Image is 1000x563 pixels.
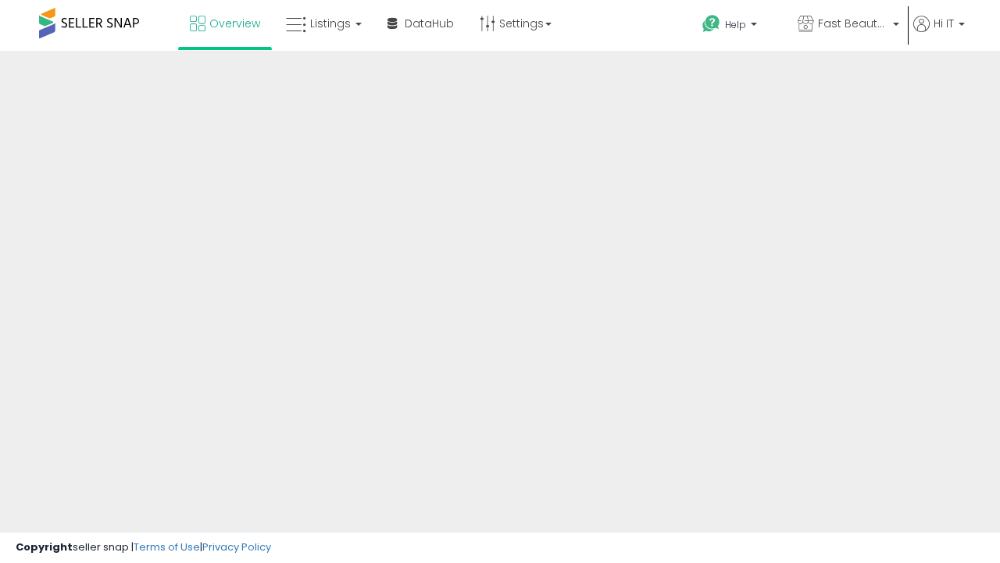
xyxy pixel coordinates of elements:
[16,540,271,555] div: seller snap | |
[702,14,721,34] i: Get Help
[913,16,965,51] a: Hi IT
[310,16,351,31] span: Listings
[134,540,200,554] a: Terms of Use
[934,16,954,31] span: Hi IT
[690,2,784,51] a: Help
[725,18,746,31] span: Help
[818,16,888,31] span: Fast Beauty ([GEOGRAPHIC_DATA])
[405,16,454,31] span: DataHub
[209,16,260,31] span: Overview
[16,540,73,554] strong: Copyright
[202,540,271,554] a: Privacy Policy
